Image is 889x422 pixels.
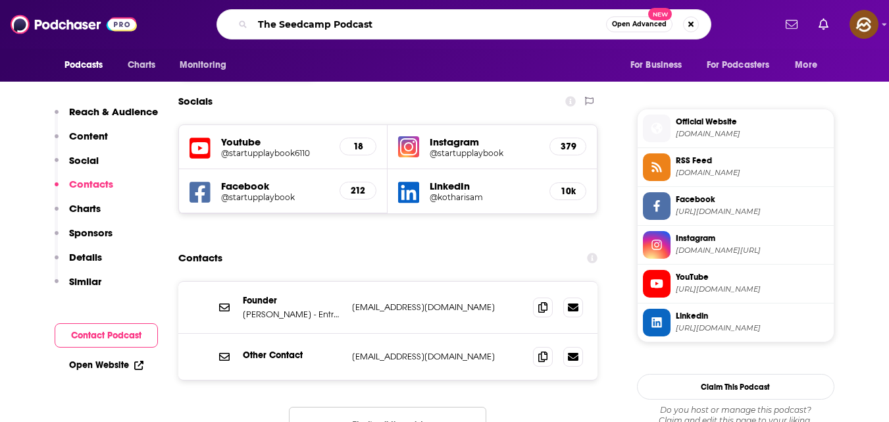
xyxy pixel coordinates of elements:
h2: Contacts [178,246,222,271]
span: https://www.youtube.com/@startupplaybook6110 [676,284,828,294]
button: Charts [55,202,101,226]
button: Claim This Podcast [637,374,834,400]
span: startupplaybook.co [676,129,828,139]
p: Charts [69,202,101,215]
span: RSS Feed [676,155,828,167]
span: For Business [630,56,682,74]
button: Reach & Audience [55,105,158,130]
a: Facebook[URL][DOMAIN_NAME] [643,192,828,220]
span: Podcasts [64,56,103,74]
input: Search podcasts, credits, & more... [253,14,606,35]
span: startupplaybook.co [676,168,828,178]
p: [EMAIL_ADDRESS][DOMAIN_NAME] [352,302,523,313]
h5: 18 [351,141,365,152]
button: Details [55,251,102,275]
p: Social [69,154,99,167]
span: Do you host or manage this podcast? [637,405,834,415]
p: Other Contact [243,350,342,361]
a: Show notifications dropdown [813,13,834,36]
span: Logged in as hey85204 [850,10,878,39]
p: [PERSON_NAME] - Entrepreneur | Blogger | [GEOGRAPHIC_DATA]. I help launch, grow and fund startups... [243,309,342,320]
button: open menu [55,53,120,78]
h2: Socials [178,89,213,114]
h5: 10k [561,186,575,197]
span: Official Website [676,116,828,128]
span: YouTube [676,271,828,283]
button: open menu [698,53,789,78]
a: @startupplaybook6110 [221,148,330,158]
div: Search podcasts, credits, & more... [216,9,711,40]
button: Content [55,130,108,154]
button: open menu [621,53,699,78]
p: Sponsors [69,226,113,239]
a: Instagram[DOMAIN_NAME][URL] [643,231,828,259]
img: User Profile [850,10,878,39]
span: More [795,56,817,74]
span: For Podcasters [707,56,770,74]
a: @startupplaybook [430,148,539,158]
span: Facebook [676,194,828,205]
h5: LinkedIn [430,180,539,192]
a: Official Website[DOMAIN_NAME] [643,115,828,142]
a: Open Website [69,359,143,371]
p: Details [69,251,102,263]
img: Podchaser - Follow, Share and Rate Podcasts [11,12,137,37]
button: Show profile menu [850,10,878,39]
img: iconImage [398,136,419,157]
button: Open AdvancedNew [606,16,673,32]
span: Monitoring [180,56,226,74]
p: Content [69,130,108,142]
span: Linkedin [676,310,828,322]
h5: Youtube [221,136,330,148]
h5: Facebook [221,180,330,192]
p: Reach & Audience [69,105,158,118]
a: Show notifications dropdown [780,13,803,36]
p: Similar [69,275,101,288]
button: open menu [786,53,834,78]
h5: Instagram [430,136,539,148]
button: open menu [170,53,243,78]
button: Social [55,154,99,178]
p: [EMAIL_ADDRESS][DOMAIN_NAME] [352,351,523,362]
p: Contacts [69,178,113,190]
a: RSS Feed[DOMAIN_NAME] [643,153,828,181]
h5: 379 [561,141,575,152]
button: Contact Podcast [55,323,158,348]
a: @kotharisam [430,192,539,202]
span: New [648,8,672,20]
a: Linkedin[URL][DOMAIN_NAME] [643,309,828,336]
span: Charts [128,56,156,74]
h5: 212 [351,185,365,196]
a: @startupplaybook [221,192,330,202]
span: instagram.com/startupplaybook [676,246,828,255]
a: Charts [119,53,164,78]
p: Founder [243,295,342,306]
span: https://www.facebook.com/startupplaybook [676,207,828,217]
button: Contacts [55,178,113,202]
span: Open Advanced [612,21,667,28]
a: YouTube[URL][DOMAIN_NAME] [643,270,828,298]
button: Similar [55,275,101,300]
button: Sponsors [55,226,113,251]
span: https://www.linkedin.com/in/kotharisam [676,323,828,333]
span: Instagram [676,232,828,244]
